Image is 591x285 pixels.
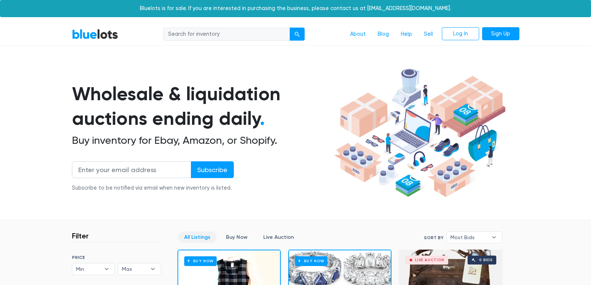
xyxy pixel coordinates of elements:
a: Buy Now [220,231,254,243]
h6: Buy Now [295,256,327,266]
h6: Buy Now [184,256,217,266]
input: Search for inventory [163,28,290,41]
a: Live Auction [257,231,300,243]
span: Min [76,263,101,275]
a: All Listings [178,231,217,243]
a: Help [395,27,418,41]
div: Subscribe to be notified via email when new inventory is listed. [72,184,234,192]
a: BlueLots [72,29,118,39]
b: ▾ [99,263,114,275]
h3: Filter [72,231,89,240]
img: hero-ee84e7d0318cb26816c560f6b4441b76977f77a177738b4e94f68c95b2b83dbb.png [331,65,508,201]
a: Blog [372,27,395,41]
span: Max [122,263,147,275]
h6: PRICE [72,255,161,260]
div: 0 bids [479,258,493,262]
a: Sell [418,27,439,41]
b: ▾ [486,232,502,243]
input: Enter your email address [72,161,191,178]
span: . [260,107,265,130]
label: Sort By [424,234,443,241]
div: Live Auction [415,258,444,262]
b: ▾ [145,263,161,275]
a: Log In [442,27,479,41]
h1: Wholesale & liquidation auctions ending daily [72,82,331,131]
a: About [344,27,372,41]
input: Subscribe [191,161,234,178]
a: Sign Up [482,27,519,41]
span: Most Bids [450,232,488,243]
h2: Buy inventory for Ebay, Amazon, or Shopify. [72,134,331,147]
